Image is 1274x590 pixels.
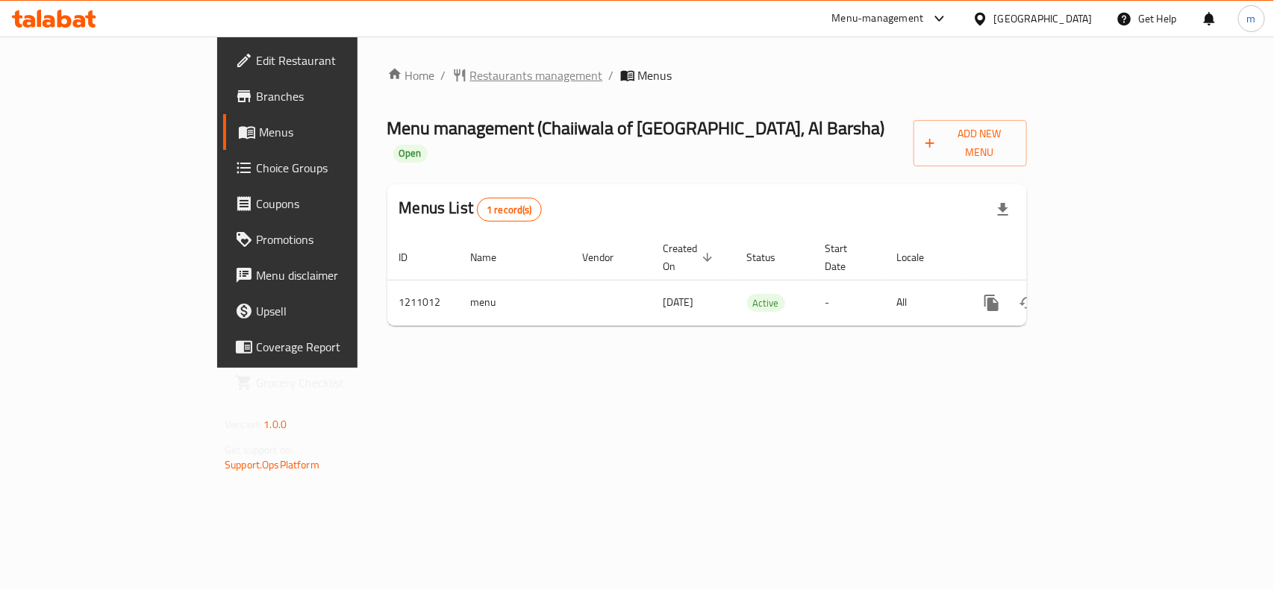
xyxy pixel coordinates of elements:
div: Total records count [477,198,542,222]
button: more [974,285,1010,321]
span: 1 record(s) [478,203,541,217]
a: Choice Groups [223,150,430,186]
div: Menu-management [832,10,924,28]
span: Menu management ( Chaiiwala of [GEOGRAPHIC_DATA], Al Barsha ) [387,111,885,145]
a: Grocery Checklist [223,365,430,401]
span: Created On [663,239,717,275]
span: Promotions [256,230,418,248]
a: Promotions [223,222,430,257]
span: Restaurants management [470,66,603,84]
a: Restaurants management [452,66,603,84]
span: m [1247,10,1256,27]
a: Menu disclaimer [223,257,430,293]
span: Vendor [583,248,634,266]
nav: breadcrumb [387,66,1027,84]
a: Menus [223,114,430,150]
span: Coverage Report [256,338,418,356]
span: Name [471,248,516,266]
span: 1.0.0 [263,415,287,434]
button: Change Status [1010,285,1046,321]
li: / [441,66,446,84]
td: menu [459,280,571,325]
a: Edit Restaurant [223,43,430,78]
span: Get support on: [225,440,293,459]
th: Actions [962,235,1129,280]
span: Add New Menu [925,125,1015,162]
span: [DATE] [663,292,694,312]
span: Menu disclaimer [256,266,418,284]
span: Menus [638,66,672,84]
a: Branches [223,78,430,114]
span: Locale [897,248,944,266]
span: Edit Restaurant [256,51,418,69]
a: Support.OpsPlatform [225,455,319,474]
h2: Menus List [399,197,542,222]
td: - [814,280,885,325]
td: All [885,280,962,325]
span: Status [747,248,796,266]
span: Choice Groups [256,159,418,177]
div: Export file [985,192,1021,227]
a: Coverage Report [223,329,430,365]
span: Menus [259,123,418,141]
table: enhanced table [387,235,1129,326]
span: Active [747,295,785,312]
span: Branches [256,87,418,105]
span: Upsell [256,302,418,320]
li: / [609,66,614,84]
span: ID [399,248,428,266]
span: Start Date [825,239,867,275]
span: Coupons [256,195,418,213]
div: Active [747,294,785,312]
a: Upsell [223,293,430,329]
span: Version: [225,415,261,434]
div: [GEOGRAPHIC_DATA] [994,10,1093,27]
a: Coupons [223,186,430,222]
span: Grocery Checklist [256,374,418,392]
button: Add New Menu [914,120,1027,166]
